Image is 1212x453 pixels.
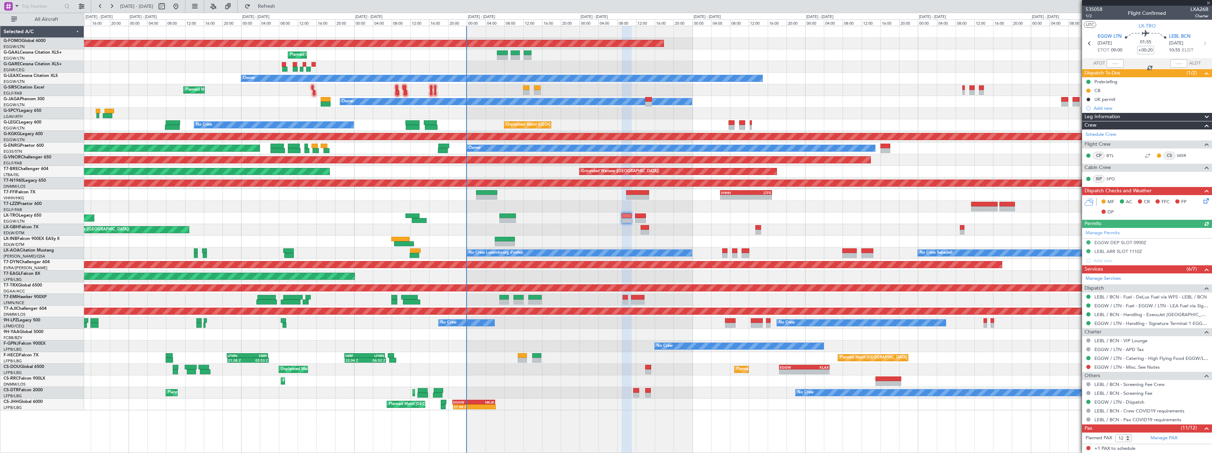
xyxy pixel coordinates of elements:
div: 00:00 [805,19,824,26]
div: 16:00 [542,19,561,26]
div: 00:00 [693,19,711,26]
a: DNMM/LOS [4,184,25,189]
a: EGGW/LTN [4,79,25,84]
div: Planned Maint [GEOGRAPHIC_DATA] ([GEOGRAPHIC_DATA]) [389,399,500,410]
a: LFPB/LBG [4,405,22,410]
a: T7-DYNChallenger 604 [4,260,50,264]
div: UK permit [1094,96,1116,102]
span: AC [1126,199,1132,206]
div: - [474,405,495,409]
div: 20:00 [448,19,467,26]
div: 12:00 [523,19,542,26]
span: T7-TRX [4,283,18,288]
a: VHHH/HKG [4,195,24,201]
span: G-GAAL [4,50,20,55]
div: - [780,370,804,374]
div: Owner [469,143,481,153]
div: No Crew Luxembourg (Findel) [469,248,523,258]
a: G-FOMOGlobal 6000 [4,39,46,43]
a: F-HECDFalcon 7X [4,353,38,357]
div: 00:00 [467,19,486,26]
div: 04:00 [711,19,730,26]
a: G-GARECessna Citation XLS+ [4,62,62,66]
div: 12:00 [749,19,767,26]
div: 16:00 [91,19,109,26]
a: BTL [1106,152,1122,159]
a: EGGW / LTN - Dispatch [1094,399,1144,405]
div: Owner [342,96,354,107]
span: [DATE] - [DATE] [120,3,153,10]
div: - [721,195,746,199]
a: 9H-LPZLegacy 500 [4,318,40,322]
div: 00:00 [580,19,598,26]
div: 16:00 [768,19,786,26]
div: 20:00 [673,19,692,26]
div: [DATE] - [DATE] [355,14,382,20]
span: T7-LZZI [4,202,18,206]
span: G-SIRS [4,85,17,90]
span: T7-DYN [4,260,19,264]
div: Unplanned Maint [GEOGRAPHIC_DATA] ([GEOGRAPHIC_DATA]) [506,120,622,130]
div: 20:00 [1012,19,1030,26]
a: Schedule Crew [1086,131,1116,138]
a: LX-TROLegacy 650 [4,213,41,218]
div: No Crew [440,318,457,328]
a: T7-LZZIPraetor 600 [4,202,42,206]
a: CS-RRCFalcon 900LX [4,376,45,381]
span: T7-FFI [4,190,16,194]
span: G-LEAX [4,74,19,78]
div: 00:00 [1031,19,1050,26]
div: No Crew [196,120,212,130]
a: Manage PAX [1151,435,1177,442]
a: EGGW/LTN [4,126,25,131]
a: FCBB/BZV [4,335,22,340]
a: G-ENRGPraetor 600 [4,144,44,148]
span: LX-GBH [4,225,19,229]
div: 22:04 Z [345,358,366,362]
div: 08:00 [504,19,523,26]
a: EGGW/LTN [4,56,25,61]
span: CS-JHH [4,400,19,404]
div: 21:08 Z [454,405,475,409]
span: G-GARE [4,62,20,66]
a: EDLW/DTM [4,230,24,236]
span: CS-RRC [4,376,19,381]
a: T7-BREChallenger 604 [4,167,48,171]
div: SBRF [248,354,267,358]
span: All Aircraft [18,17,75,22]
label: Planned PAX [1086,435,1112,442]
span: (6/7) [1187,265,1197,273]
div: 20:00 [899,19,918,26]
a: LX-GBHFalcon 7X [4,225,38,229]
div: - [804,370,829,374]
a: LEBL / BCN - Handling - ExecuJet [GEOGRAPHIC_DATA] [PERSON_NAME]/BCN [1094,312,1208,318]
a: EGLF/FAB [4,91,22,96]
a: LX-INBFalcon 900EX EASy II [4,237,59,241]
span: (1/2) [1187,69,1197,77]
span: (11/12) [1181,424,1197,431]
a: LFMD/CEQ [4,324,24,329]
a: LEBL / BCN - Pax COVID19 requirements [1094,417,1181,423]
span: FFC [1161,199,1170,206]
span: ELDT [1182,47,1193,54]
a: LTBA/ISL [4,172,19,177]
a: G-GAALCessna Citation XLS+ [4,50,62,55]
div: HKJK [474,400,495,404]
a: EGSS/STN [4,149,22,154]
div: [DATE] - [DATE] [581,14,608,20]
a: CS-DTRFalcon 2000 [4,388,43,392]
span: Dispatch Checks and Weather [1085,187,1152,195]
span: [DATE] [1098,40,1112,47]
a: LFPB/LBG [4,277,22,282]
div: [DATE] - [DATE] [85,14,113,20]
a: LEBL / BCN - Fuel - DeLux Fuel via WFS - LEBL / BCN [1094,294,1207,300]
a: EGGW/LTN [4,44,25,49]
a: G-SIRSCitation Excel [4,85,44,90]
div: 12:00 [974,19,993,26]
div: 08:00 [166,19,185,26]
span: +1 PAX to schedule [1094,445,1135,452]
div: Flight Confirmed [1128,10,1166,17]
a: LEBL / BCN - VIP Lounge [1094,338,1147,344]
div: 08:00 [279,19,298,26]
div: 00:00 [918,19,937,26]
